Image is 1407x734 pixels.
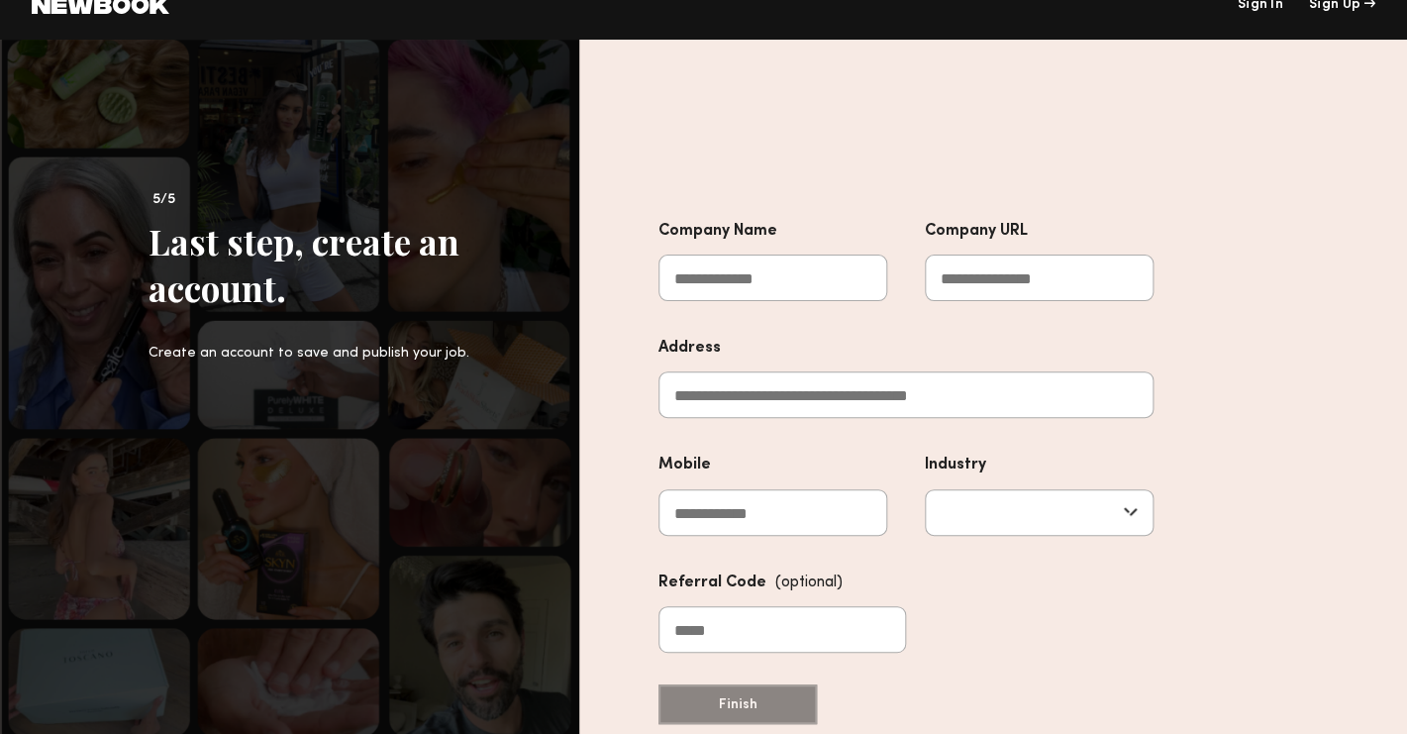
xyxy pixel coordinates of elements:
[658,335,1154,362] div: Address
[658,218,887,245] div: Company Name
[925,452,1154,478] div: Industry
[658,371,1154,418] input: Address
[658,452,887,478] div: Mobile
[658,255,887,301] input: Company Name
[149,218,520,311] div: Last step, create an account.
[658,570,906,596] div: Referral Code
[658,606,906,653] input: Referral Code(optional)
[149,188,520,212] div: 5/5
[925,255,1154,301] input: Company URL
[658,489,887,536] input: Mobile
[775,570,843,596] div: (optional)
[149,343,520,364] div: Create an account to save and publish your job.
[925,218,1154,245] div: Company URL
